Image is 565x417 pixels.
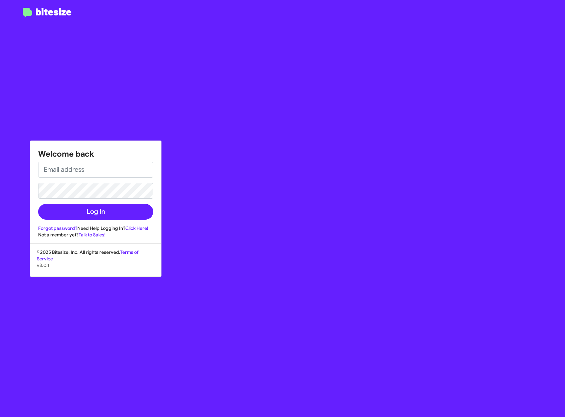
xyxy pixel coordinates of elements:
div: Not a member yet? [38,231,153,238]
div: Need Help Logging In? [38,225,153,231]
a: Talk to Sales! [79,232,106,238]
button: Log In [38,204,153,220]
div: © 2025 Bitesize, Inc. All rights reserved. [30,249,161,276]
a: Click Here! [125,225,148,231]
a: Forgot password? [38,225,77,231]
h1: Welcome back [38,149,153,159]
a: Terms of Service [37,249,138,262]
p: v3.0.1 [37,262,155,269]
input: Email address [38,162,153,178]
